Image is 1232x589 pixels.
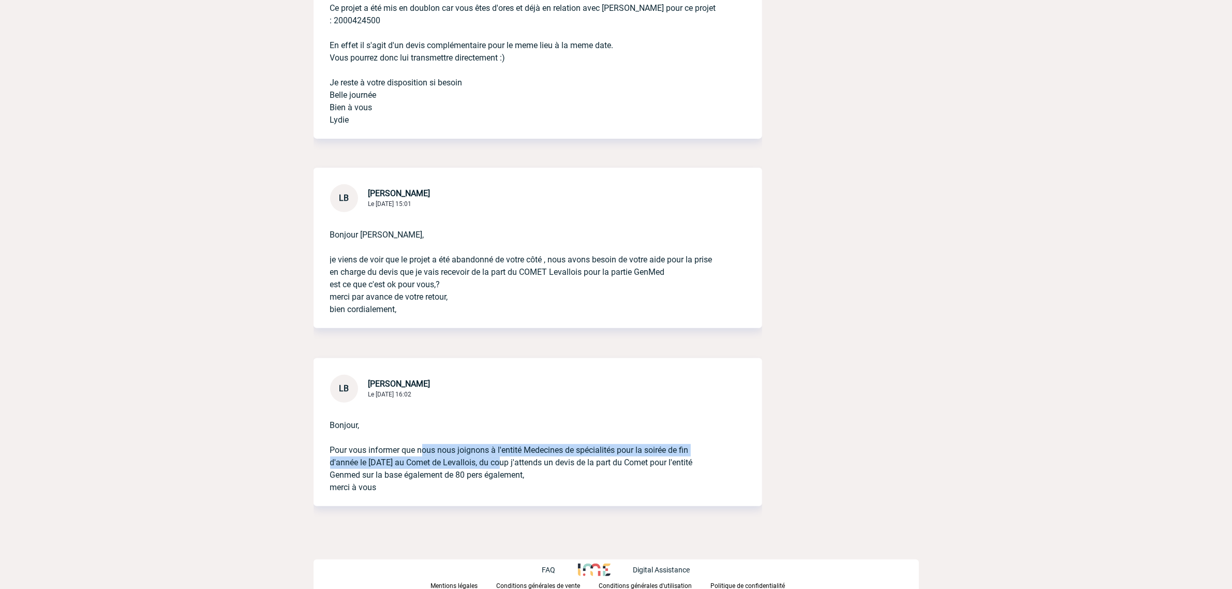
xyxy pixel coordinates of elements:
span: LB [339,193,349,203]
span: [PERSON_NAME] [368,188,431,198]
img: http://www.idealmeetingsevents.fr/ [578,564,610,576]
span: [PERSON_NAME] [368,379,431,389]
span: Le [DATE] 16:02 [368,391,412,398]
p: Bonjour [PERSON_NAME], je viens de voir que le projet a été abandonné de votre côté , nous avons ... [330,212,717,316]
span: Le [DATE] 15:01 [368,200,412,208]
p: Digital Assistance [633,566,690,574]
span: LB [339,384,349,393]
p: FAQ [542,566,555,574]
a: FAQ [542,564,578,574]
p: Bonjour, Pour vous informer que nous nous joignons à l'entité Medecines de spécialités pour la so... [330,403,717,494]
